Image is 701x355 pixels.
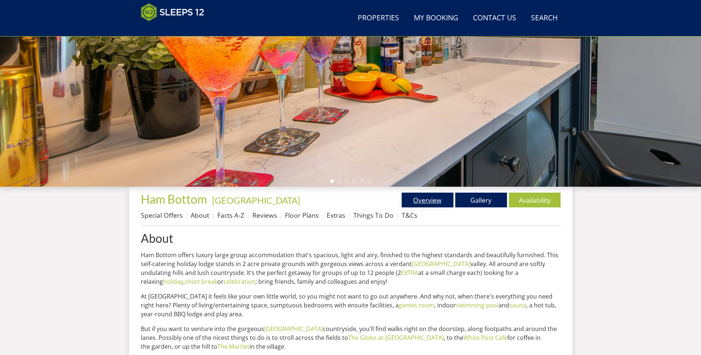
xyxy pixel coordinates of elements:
a: EXTRA [401,269,418,277]
p: Ham Bottom offers luxury large group accommodation that's spacious, light and airy, finished to t... [141,251,561,286]
a: games room [399,301,434,309]
span: - [209,195,300,206]
a: About [191,211,209,220]
a: White Post Cafe [463,334,507,342]
a: swimming pool [456,301,498,309]
a: Facts A-Z [217,211,244,220]
a: short break [185,278,217,286]
a: Extras [327,211,345,220]
p: At [GEOGRAPHIC_DATA] it feels like your own little world, so you might not want to go out anywher... [141,292,561,318]
a: Ham Bottom [141,192,209,206]
a: My Booking [411,10,461,27]
iframe: Customer reviews powered by Trustpilot [137,26,215,32]
a: About [141,232,561,245]
a: Gallery [455,193,507,207]
a: Search [528,10,561,27]
span: Ham Bottom [141,192,207,206]
p: But if you want to venture into the gorgeous countryside, you'll find walks right on the doorstep... [141,324,561,351]
a: The Globe at [GEOGRAPHIC_DATA] [348,334,444,342]
a: sauna [509,301,526,309]
a: [GEOGRAPHIC_DATA] [412,260,470,268]
a: Overview [402,193,453,207]
a: Contact Us [470,10,519,27]
a: Special Offers [141,211,183,220]
a: Things To Do [353,211,394,220]
a: holiday [163,278,183,286]
a: Reviews [252,211,277,220]
a: celebration [224,278,255,286]
a: Properties [355,10,402,27]
a: The Martlet [217,342,249,351]
a: Floor Plans [285,211,319,220]
a: [GEOGRAPHIC_DATA] [264,325,323,333]
a: T&Cs [402,211,417,220]
a: [GEOGRAPHIC_DATA] [212,195,300,206]
a: Availability [509,193,561,207]
img: Sleeps 12 [141,3,204,21]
